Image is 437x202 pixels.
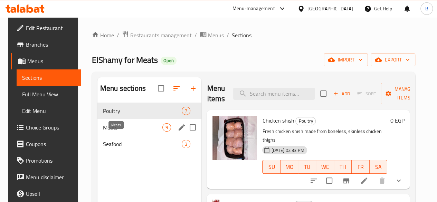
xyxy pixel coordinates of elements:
span: Menu disclaimer [26,173,75,181]
button: sort-choices [305,172,322,189]
span: Select to update [322,173,336,188]
button: TU [298,160,316,174]
a: Restaurants management [122,31,192,40]
span: 9 [163,124,171,131]
a: Promotions [11,152,81,169]
button: SA [370,160,388,174]
span: Edit Restaurant [26,24,75,32]
div: items [182,107,190,115]
button: export [371,54,415,66]
span: B [425,5,428,12]
span: Promotions [26,156,75,165]
button: delete [374,172,390,189]
img: Chicken shish [212,116,257,160]
span: WE [319,162,331,172]
a: Edit Restaurant [11,20,81,36]
button: MO [281,160,298,174]
span: Select section first [353,88,381,99]
li: / [227,31,229,39]
span: [DATE] 02:33 PM [268,147,307,154]
a: Branches [11,36,81,53]
span: Select all sections [154,81,168,96]
span: Seafood [103,140,182,148]
button: show more [390,172,407,189]
span: ElShamy for Meats [92,52,158,68]
span: TH [337,162,349,172]
a: Edit menu item [360,176,368,185]
a: Sections [17,69,81,86]
div: items [182,140,190,148]
span: Chicken shish [262,115,294,126]
span: export [376,56,410,64]
span: import [329,56,362,64]
span: Sections [232,31,251,39]
h2: Menu sections [100,83,146,94]
span: Manage items [386,85,421,102]
span: SU [265,162,277,172]
div: Menu-management [232,4,275,13]
h6: 0 EGP [390,116,404,125]
span: Open [161,58,177,64]
span: Upsell [26,190,75,198]
span: FR [354,162,367,172]
span: Branches [26,40,75,49]
span: Poultry [103,107,182,115]
div: Poultry [295,117,316,125]
span: Full Menu View [22,90,75,98]
a: Upsell [11,185,81,202]
span: Menus [208,31,224,39]
button: Add [331,88,353,99]
div: [GEOGRAPHIC_DATA] [307,5,353,12]
span: TU [301,162,313,172]
button: TH [334,160,352,174]
nav: Menu sections [97,100,201,155]
div: Seafood3 [97,136,201,152]
span: Choice Groups [26,123,75,132]
span: Poultry [296,117,315,125]
button: WE [316,160,334,174]
button: Manage items [381,83,427,104]
p: Fresh chicken shish made from boneless, skinless chicken thighs [262,127,387,144]
span: MO [283,162,296,172]
a: Menus [11,53,81,69]
span: Sections [22,74,75,82]
span: Select section [316,86,331,101]
span: Coupons [26,140,75,148]
li: / [194,31,197,39]
div: Open [161,57,177,65]
li: / [117,31,119,39]
span: Add item [331,88,353,99]
a: Menus [200,31,224,40]
span: Sort sections [168,80,185,97]
button: Branch-specific-item [338,172,354,189]
a: Full Menu View [17,86,81,103]
span: SA [372,162,385,172]
div: Poultry7 [97,103,201,119]
span: Meats [103,123,162,132]
span: 7 [182,108,190,114]
button: FR [352,160,370,174]
div: items [162,123,171,132]
div: Meats9edit [97,119,201,136]
button: import [324,54,368,66]
span: Menus [27,57,75,65]
a: Choice Groups [11,119,81,136]
a: Edit Menu [17,103,81,119]
svg: Show Choices [395,176,403,185]
span: Restaurants management [130,31,192,39]
h2: Menu items [207,83,225,104]
button: edit [177,122,187,133]
nav: breadcrumb [92,31,415,40]
a: Home [92,31,114,39]
button: Add section [185,80,201,97]
span: Add [332,90,351,98]
span: 3 [182,141,190,147]
a: Menu disclaimer [11,169,81,185]
input: search [233,88,315,100]
a: Coupons [11,136,81,152]
span: Edit Menu [22,107,75,115]
button: SU [262,160,280,174]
